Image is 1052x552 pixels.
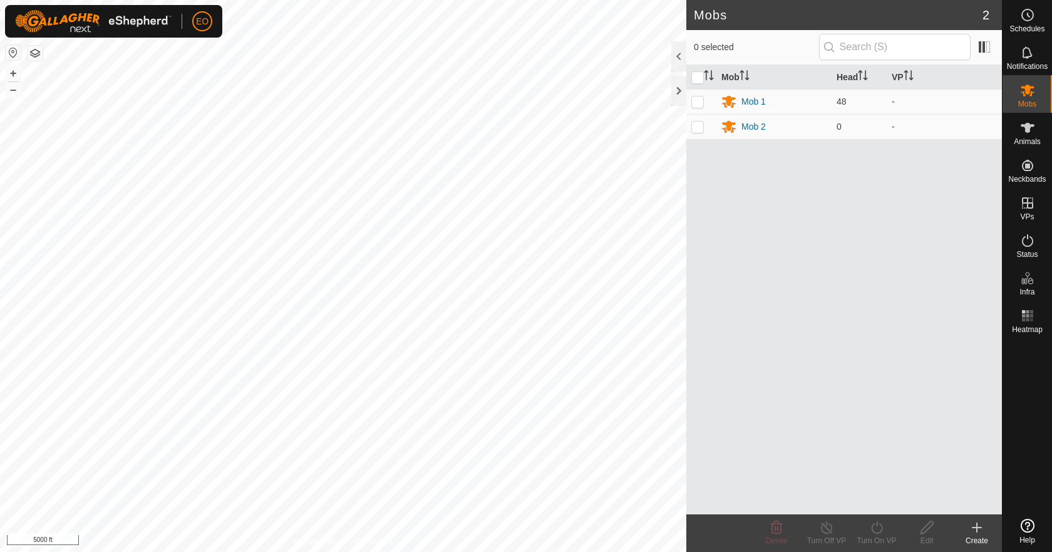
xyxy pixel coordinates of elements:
span: 2 [982,6,989,24]
span: Infra [1019,288,1034,296]
div: Mob 2 [741,120,766,133]
span: Mobs [1018,100,1036,108]
p-sorticon: Activate to sort [704,72,714,82]
span: EO [196,15,209,28]
span: Heatmap [1012,326,1043,333]
span: Delete [766,536,788,545]
div: Turn On VP [852,535,902,546]
div: Create [952,535,1002,546]
p-sorticon: Activate to sort [858,72,868,82]
span: 48 [837,96,847,107]
span: 0 selected [694,41,819,54]
td: - [887,89,1002,114]
th: Head [832,65,887,90]
a: Help [1003,514,1052,549]
a: Privacy Policy [294,536,341,547]
button: + [6,66,21,81]
button: Map Layers [28,46,43,61]
p-sorticon: Activate to sort [740,72,750,82]
span: 0 [837,122,842,132]
div: Edit [902,535,952,546]
span: Neckbands [1008,175,1046,183]
th: Mob [716,65,832,90]
button: Reset Map [6,45,21,60]
img: Gallagher Logo [15,10,172,33]
span: VPs [1020,213,1034,221]
h2: Mobs [694,8,982,23]
span: Schedules [1009,25,1044,33]
span: Help [1019,536,1035,544]
input: Search (S) [819,34,971,60]
div: Mob 1 [741,95,766,108]
p-sorticon: Activate to sort [904,72,914,82]
span: Status [1016,251,1038,258]
div: Turn Off VP [802,535,852,546]
th: VP [887,65,1002,90]
button: – [6,82,21,97]
td: - [887,114,1002,139]
span: Notifications [1007,63,1048,70]
span: Animals [1014,138,1041,145]
a: Contact Us [356,536,393,547]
